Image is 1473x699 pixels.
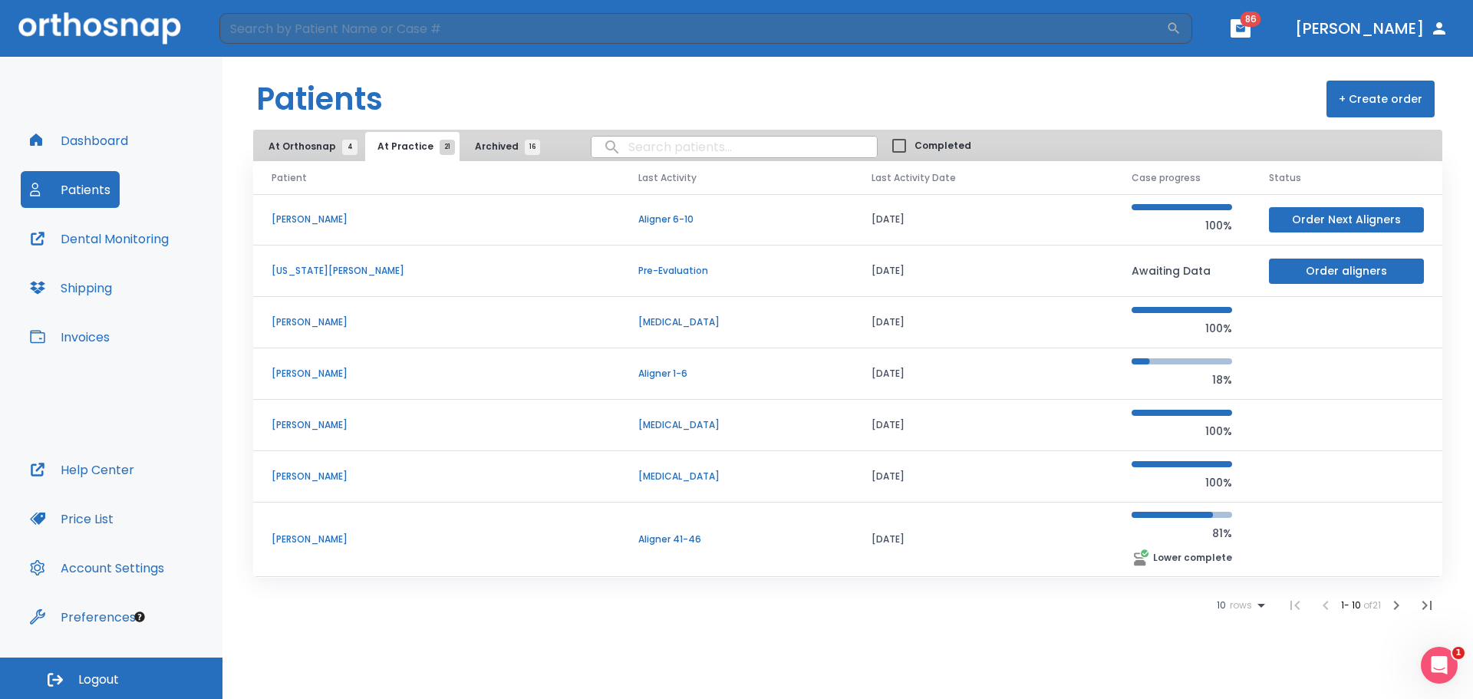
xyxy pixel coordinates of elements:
[853,577,1113,628] td: [DATE]
[1132,262,1232,280] p: Awaiting Data
[853,246,1113,297] td: [DATE]
[18,12,181,44] img: Orthosnap
[21,500,123,537] button: Price List
[1153,551,1232,565] p: Lower complete
[853,400,1113,451] td: [DATE]
[914,139,971,153] span: Completed
[1132,473,1232,492] p: 100%
[1132,422,1232,440] p: 100%
[475,140,532,153] span: Archived
[272,315,601,329] p: [PERSON_NAME]
[853,503,1113,577] td: [DATE]
[272,418,601,432] p: [PERSON_NAME]
[638,315,835,329] p: [MEDICAL_DATA]
[21,451,143,488] button: Help Center
[272,470,601,483] p: [PERSON_NAME]
[1421,647,1458,684] iframe: Intercom live chat
[1269,207,1424,232] button: Order Next Aligners
[853,451,1113,503] td: [DATE]
[377,140,447,153] span: At Practice
[1132,216,1232,235] p: 100%
[440,140,455,155] span: 21
[1363,598,1381,612] span: of 21
[1269,171,1301,185] span: Status
[1132,524,1232,542] p: 81%
[272,367,601,381] p: [PERSON_NAME]
[1269,259,1424,284] button: Order aligners
[342,140,358,155] span: 4
[21,549,173,586] button: Account Settings
[272,171,307,185] span: Patient
[78,671,119,688] span: Logout
[219,13,1166,44] input: Search by Patient Name or Case #
[1132,171,1201,185] span: Case progress
[638,264,835,278] p: Pre-Evaluation
[21,318,119,355] button: Invoices
[272,532,601,546] p: [PERSON_NAME]
[21,171,120,208] button: Patients
[256,76,383,122] h1: Patients
[269,140,350,153] span: At Orthosnap
[272,213,601,226] p: [PERSON_NAME]
[853,297,1113,348] td: [DATE]
[638,367,835,381] p: Aligner 1-6
[1452,647,1465,659] span: 1
[638,418,835,432] p: [MEDICAL_DATA]
[1132,371,1232,389] p: 18%
[872,171,956,185] span: Last Activity Date
[1132,319,1232,338] p: 100%
[1217,600,1226,611] span: 10
[133,610,147,624] div: Tooltip anchor
[272,264,601,278] p: [US_STATE][PERSON_NAME]
[525,140,540,155] span: 16
[638,532,835,546] p: Aligner 41-46
[592,132,877,162] input: search
[638,171,697,185] span: Last Activity
[638,470,835,483] p: [MEDICAL_DATA]
[1326,81,1435,117] button: + Create order
[1289,15,1455,42] button: [PERSON_NAME]
[21,122,137,159] button: Dashboard
[21,598,145,635] button: Preferences
[1341,598,1363,612] span: 1 - 10
[638,213,835,226] p: Aligner 6-10
[853,194,1113,246] td: [DATE]
[256,132,548,161] div: tabs
[21,269,121,306] button: Shipping
[1241,12,1261,27] span: 86
[1226,600,1252,611] span: rows
[21,220,178,257] button: Dental Monitoring
[853,348,1113,400] td: [DATE]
